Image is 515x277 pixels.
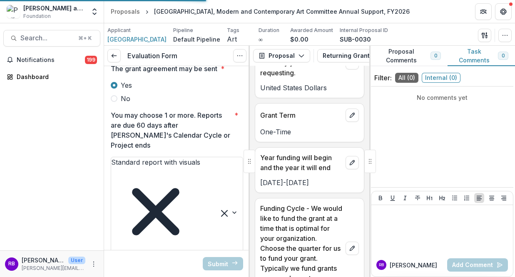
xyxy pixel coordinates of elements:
[450,193,460,203] button: Bullet List
[22,265,85,272] p: [PERSON_NAME][EMAIL_ADDRESS][DOMAIN_NAME]
[111,64,217,74] p: The grant agreement may be sent
[17,72,94,81] div: Dashboard
[8,261,15,267] div: Rebecca Bloch
[317,49,438,62] button: Returning Grantee Application
[499,193,509,203] button: Align Right
[227,35,237,43] span: Art
[400,193,410,203] button: Italicize
[17,57,85,64] span: Notifications
[260,83,359,93] p: United States Dollars
[111,7,140,16] div: Proposals
[208,260,238,268] span: Submit
[434,53,437,59] span: 0
[260,127,359,137] p: One-Time
[374,93,510,102] p: No comments yet
[22,256,65,265] p: [PERSON_NAME]
[89,259,99,269] button: More
[77,34,93,43] div: ⌘ + K
[20,34,73,42] span: Search...
[448,46,515,66] button: Task Comments
[127,52,177,60] h3: Evaluation Form
[107,5,413,17] nav: breadcrumb
[23,4,85,12] div: [PERSON_NAME] and [PERSON_NAME] Foundation
[390,261,437,270] p: [PERSON_NAME]
[474,193,484,203] button: Align Left
[388,193,398,203] button: Underline
[3,70,100,84] a: Dashboard
[374,73,392,83] p: Filter:
[221,208,228,218] div: Clear selected options
[346,156,359,169] button: edit
[89,3,100,20] button: Open entity switcher
[68,257,85,264] p: User
[346,242,359,255] button: edit
[376,193,386,203] button: Bold
[7,5,20,18] img: Philip and Muriel Berman Foundation
[495,3,512,20] button: Get Help
[437,193,447,203] button: Heading 2
[290,27,333,34] p: Awarded Amount
[85,56,97,64] span: 199
[290,35,309,44] p: $0.00
[425,193,435,203] button: Heading 1
[422,73,460,83] span: Internal ( 0 )
[369,46,448,66] button: Proposal Comments
[413,193,423,203] button: Strike
[395,73,418,83] span: All ( 0 )
[154,7,410,16] div: [GEOGRAPHIC_DATA], Modern and Contemporary Art Committee Annual Support, FY2026
[111,167,200,256] div: Remove Standard report with visuals
[107,27,131,34] p: Applicant
[3,53,100,67] button: Notifications199
[107,5,143,17] a: Proposals
[260,178,359,188] p: [DATE]-[DATE]
[475,3,492,20] button: Partners
[260,110,342,120] p: Grant Term
[502,53,505,59] span: 0
[173,35,220,44] p: Default Pipeline
[121,80,132,90] span: Yes
[259,27,279,34] p: Duration
[227,27,239,34] p: Tags
[23,12,51,20] span: Foundation
[340,35,371,44] p: SUB-0030
[340,27,388,34] p: Internal Proposal ID
[379,263,384,267] div: Rebecca Bloch
[253,49,310,62] button: Proposal
[173,27,193,34] p: Pipeline
[107,35,167,44] a: [GEOGRAPHIC_DATA]
[3,30,100,47] button: Search...
[259,35,263,44] p: ∞
[111,110,231,150] p: You may choose 1 or more. Reports are due 60 days after [PERSON_NAME]'s Calendar Cycle or Project...
[462,193,472,203] button: Ordered List
[487,193,497,203] button: Align Center
[121,94,130,104] span: No
[260,153,342,173] p: Year funding will begin and the year it will end
[233,49,246,62] button: Options
[346,109,359,122] button: edit
[203,257,243,270] button: Submit
[447,258,508,272] button: Add Comment
[111,158,200,166] span: Standard report with visuals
